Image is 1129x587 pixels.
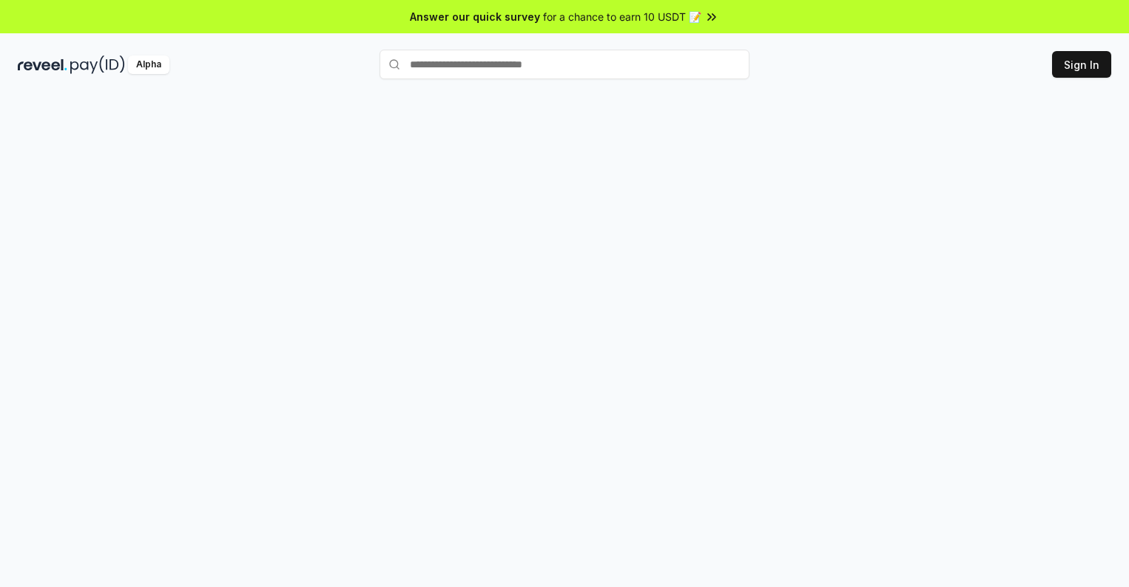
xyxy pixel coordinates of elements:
[410,9,540,24] span: Answer our quick survey
[543,9,701,24] span: for a chance to earn 10 USDT 📝
[1052,51,1111,78] button: Sign In
[18,56,67,74] img: reveel_dark
[128,56,169,74] div: Alpha
[70,56,125,74] img: pay_id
